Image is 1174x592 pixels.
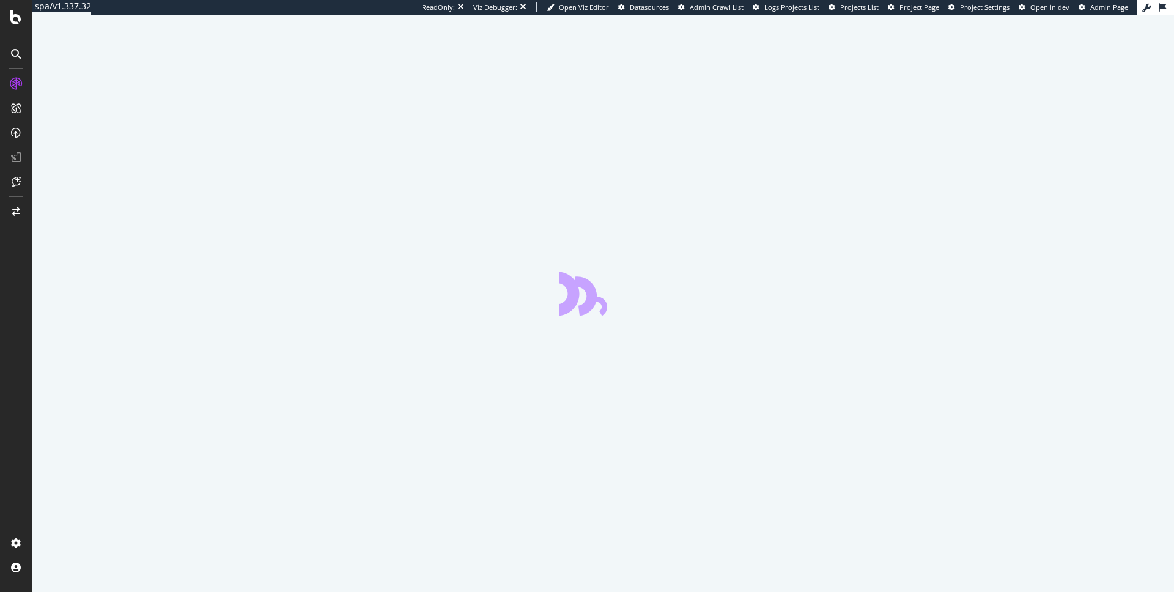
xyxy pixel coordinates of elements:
[678,2,744,12] a: Admin Crawl List
[547,2,609,12] a: Open Viz Editor
[630,2,669,12] span: Datasources
[1090,2,1128,12] span: Admin Page
[559,272,647,316] div: animation
[753,2,819,12] a: Logs Projects List
[1079,2,1128,12] a: Admin Page
[473,2,517,12] div: Viz Debugger:
[840,2,879,12] span: Projects List
[559,2,609,12] span: Open Viz Editor
[764,2,819,12] span: Logs Projects List
[960,2,1010,12] span: Project Settings
[899,2,939,12] span: Project Page
[690,2,744,12] span: Admin Crawl List
[948,2,1010,12] a: Project Settings
[422,2,455,12] div: ReadOnly:
[618,2,669,12] a: Datasources
[888,2,939,12] a: Project Page
[1019,2,1069,12] a: Open in dev
[1030,2,1069,12] span: Open in dev
[829,2,879,12] a: Projects List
